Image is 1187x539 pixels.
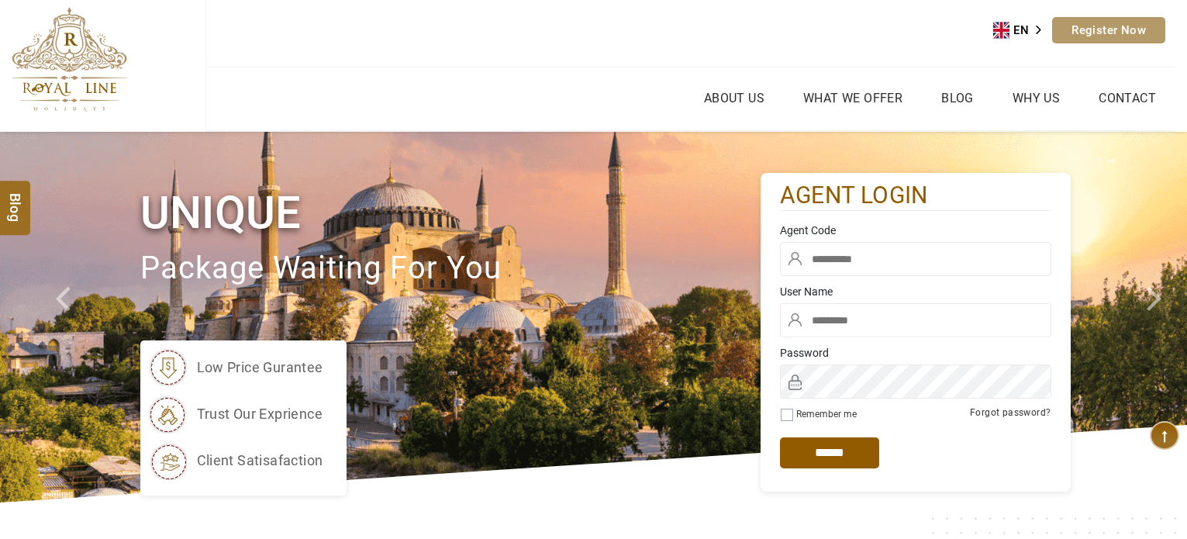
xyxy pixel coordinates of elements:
span: Blog [5,193,26,206]
div: Language [993,19,1052,42]
a: What we Offer [799,87,906,109]
h1: Unique [140,184,761,242]
li: low price gurantee [148,348,323,387]
a: Blog [937,87,978,109]
aside: Language selected: English [993,19,1052,42]
label: User Name [780,284,1051,299]
a: Check next image [1127,132,1187,503]
a: About Us [700,87,768,109]
p: package waiting for you [140,243,761,295]
li: trust our exprience [148,395,323,434]
a: Contact [1095,87,1160,109]
h2: agent login [780,181,1051,211]
a: Why Us [1009,87,1064,109]
a: Register Now [1052,17,1165,43]
label: Password [780,345,1051,361]
label: Remember me [796,409,857,420]
li: client satisafaction [148,441,323,480]
label: Agent Code [780,223,1051,238]
a: Check next prev [36,132,95,503]
a: Forgot password? [970,407,1051,418]
a: EN [993,19,1052,42]
img: The Royal Line Holidays [12,7,127,112]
